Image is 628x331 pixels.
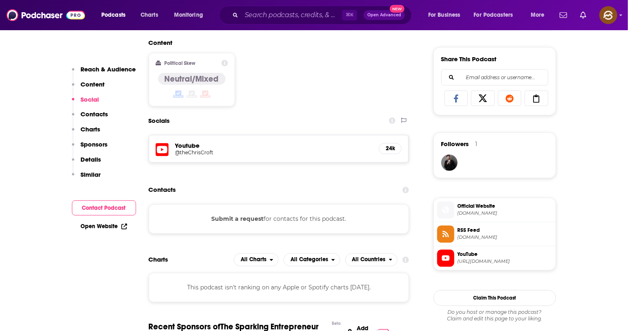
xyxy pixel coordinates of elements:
[332,321,341,327] div: Beta
[577,8,590,22] a: Show notifications dropdown
[241,9,342,22] input: Search podcasts, credits, & more...
[525,9,555,22] button: open menu
[474,9,513,21] span: For Podcasters
[291,257,328,263] span: All Categories
[7,7,85,23] img: Podchaser - Follow, Share and Rate Podcasts
[498,91,522,106] a: Share on Reddit
[72,65,136,80] button: Reach & Audience
[458,211,552,217] span: podcasters.spotify.com
[458,235,552,241] span: anchor.fm
[367,13,401,17] span: Open Advanced
[81,140,108,148] p: Sponsors
[469,9,525,22] button: open menu
[174,9,203,21] span: Monitoring
[149,39,403,47] h2: Content
[556,8,570,22] a: Show notifications dropdown
[81,96,99,103] p: Social
[175,150,306,156] h5: @theChrisCroft
[81,156,101,163] p: Details
[81,171,101,178] p: Similar
[234,253,279,267] button: open menu
[445,91,468,106] a: Share on Facebook
[149,204,409,234] div: for contacts for this podcast.
[458,259,552,265] span: https://www.youtube.com/@theChrisCroft
[72,125,101,140] button: Charts
[81,125,101,133] p: Charts
[345,253,398,267] button: open menu
[599,6,617,24] span: Logged in as hey85204
[471,91,495,106] a: Share on X/Twitter
[72,171,101,186] button: Similar
[81,110,108,118] p: Contacts
[345,253,398,267] h2: Countries
[81,80,105,88] p: Content
[441,55,497,63] h3: Share This Podcast
[437,250,552,267] a: YouTube[URL][DOMAIN_NAME]
[525,91,548,106] a: Copy Link
[284,253,340,267] h2: Categories
[96,9,136,22] button: open menu
[434,309,556,316] span: Do you host or manage this podcast?
[599,6,617,24] img: User Profile
[434,309,556,322] div: Claim and edit this page to your liking.
[149,182,176,198] h2: Contacts
[135,9,163,22] a: Charts
[168,9,214,22] button: open menu
[458,227,552,234] span: RSS Feed
[211,215,264,224] button: Submit a request
[149,273,409,302] div: This podcast isn't ranking on any Apple or Spotify charts [DATE].
[81,65,136,73] p: Reach & Audience
[175,150,373,156] a: @theChrisCroft
[165,74,219,84] h4: Neutral/Mixed
[141,9,158,21] span: Charts
[149,113,170,129] h2: Socials
[476,141,478,148] div: 1
[434,290,556,306] button: Claim This Podcast
[72,80,105,96] button: Content
[72,156,101,171] button: Details
[342,10,357,20] span: ⌘ K
[164,60,195,66] h2: Political Skew
[72,110,108,125] button: Contacts
[72,140,108,156] button: Sponsors
[149,256,168,264] h2: Charts
[441,69,548,86] div: Search followers
[101,9,125,21] span: Podcasts
[175,142,373,150] h5: Youtube
[352,257,386,263] span: All Countries
[437,202,552,219] a: Official Website[DOMAIN_NAME]
[284,253,340,267] button: open menu
[458,251,552,258] span: YouTube
[428,9,460,21] span: For Business
[227,6,420,24] div: Search podcasts, credits, & more...
[441,155,458,171] img: JohirMia
[599,6,617,24] button: Show profile menu
[241,257,266,263] span: All Charts
[72,96,99,111] button: Social
[422,9,471,22] button: open menu
[364,10,405,20] button: Open AdvancedNew
[458,203,552,210] span: Official Website
[81,223,127,230] a: Open Website
[448,70,541,85] input: Email address or username...
[72,200,136,215] button: Contact Podcast
[390,5,405,13] span: New
[531,9,545,21] span: More
[441,140,469,148] span: Followers
[437,226,552,243] a: RSS Feed[DOMAIN_NAME]
[386,145,395,152] h5: 24k
[234,253,279,267] h2: Platforms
